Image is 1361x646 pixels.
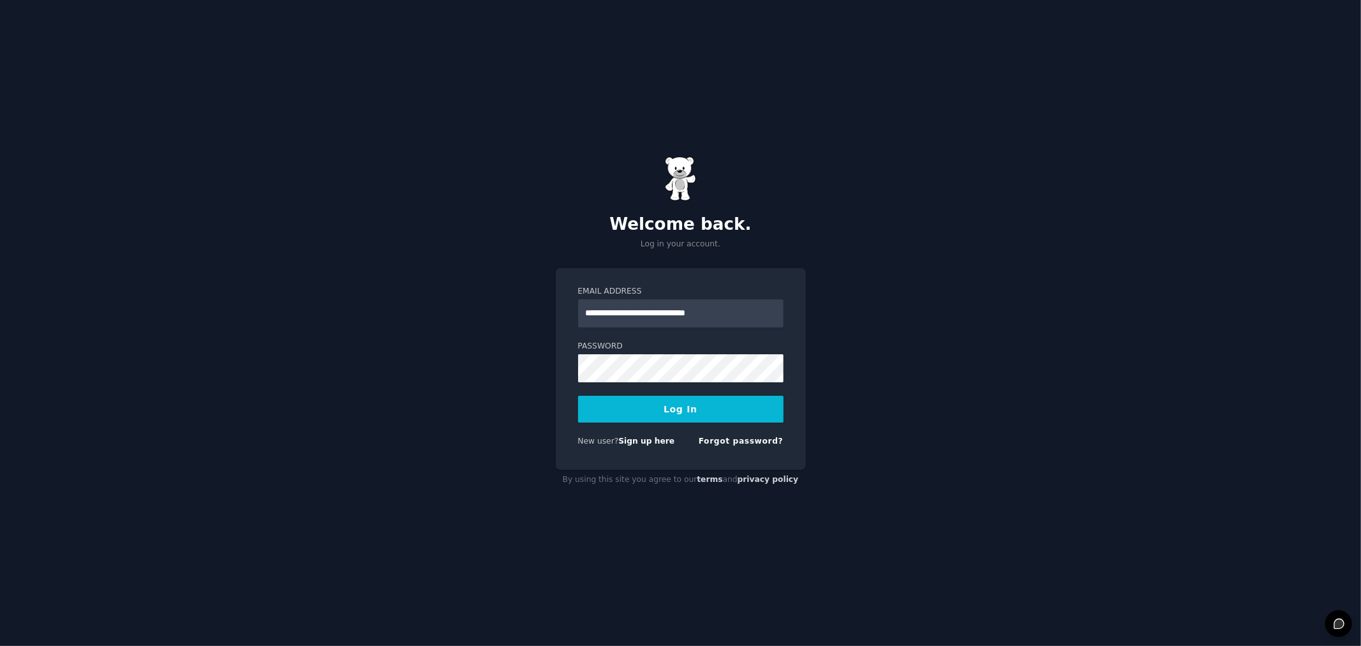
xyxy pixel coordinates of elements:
[699,437,784,446] a: Forgot password?
[578,396,784,423] button: Log In
[578,341,784,352] label: Password
[665,156,697,201] img: Gummy Bear
[618,437,674,446] a: Sign up here
[738,475,799,484] a: privacy policy
[697,475,722,484] a: terms
[556,239,806,250] p: Log in your account.
[578,437,619,446] span: New user?
[556,214,806,235] h2: Welcome back.
[578,286,784,297] label: Email Address
[556,470,806,490] div: By using this site you agree to our and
